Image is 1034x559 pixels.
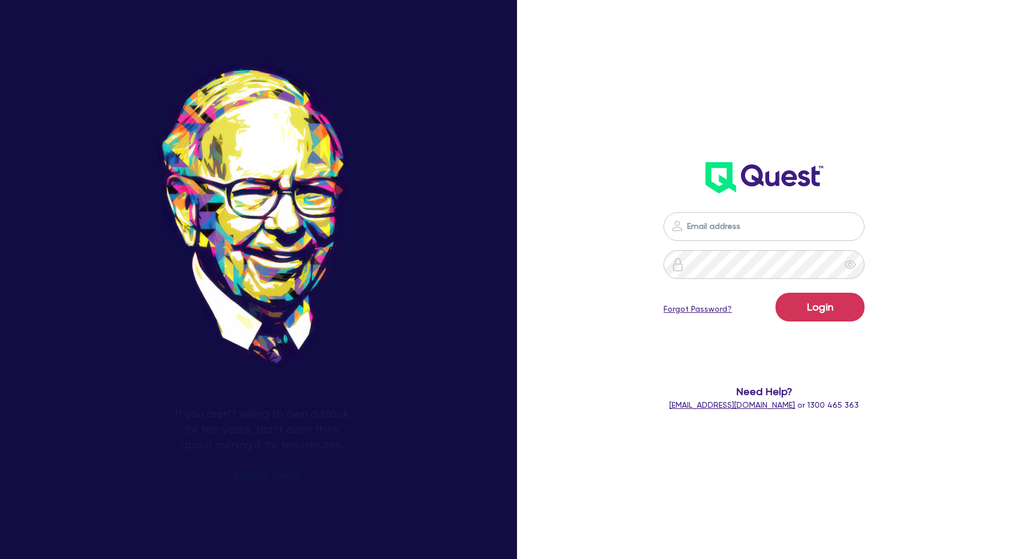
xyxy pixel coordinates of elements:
[670,219,684,233] img: icon-password
[663,212,865,241] input: Email address
[663,303,732,315] a: Forgot Password?
[627,384,902,399] span: Need Help?
[775,293,865,321] button: Login
[226,473,298,481] span: - [PERSON_NAME]
[669,400,859,409] span: or 1300 465 363
[669,400,795,409] a: [EMAIL_ADDRESS][DOMAIN_NAME]
[844,259,856,270] span: eye
[705,162,823,193] img: wH2k97JdezQIQAAAABJRU5ErkJggg==
[671,258,685,271] img: icon-password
